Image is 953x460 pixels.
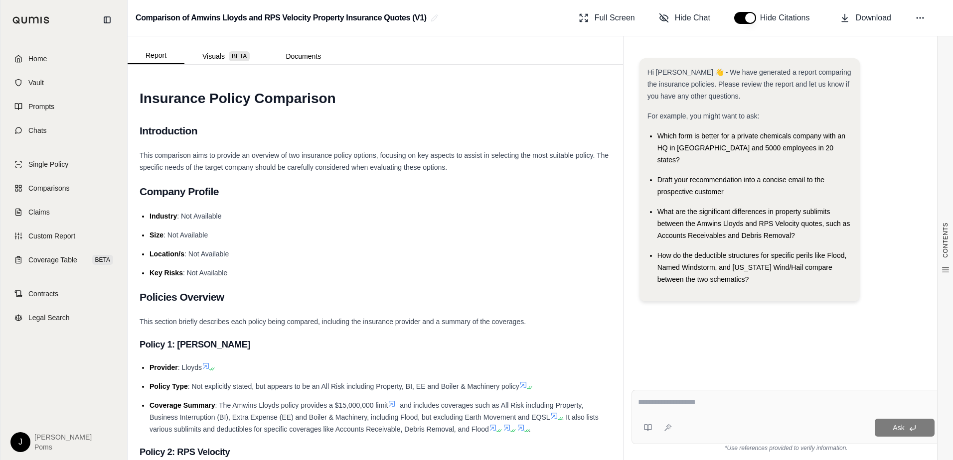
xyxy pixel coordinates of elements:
[12,16,50,24] img: Qumis Logo
[657,176,824,196] span: Draft your recommendation into a concise email to the prospective customer
[632,444,941,452] div: *Use references provided to verify information.
[150,363,178,371] span: Provider
[760,12,816,24] span: Hide Citations
[163,231,208,239] span: : Not Available
[6,249,121,271] a: Coverage TableBETA
[150,212,177,220] span: Industry
[150,231,163,239] span: Size
[229,51,250,61] span: BETA
[6,283,121,305] a: Contracts
[178,363,202,371] span: : Lloyds
[657,208,850,239] span: What are the significant differences in property sublimits between the Amwins Lloyds and RPS Velo...
[6,48,121,70] a: Home
[655,8,714,28] button: Hide Chat
[595,12,635,24] span: Full Screen
[28,231,75,241] span: Custom Report
[28,183,69,193] span: Comparisons
[647,112,760,120] span: For example, you might want to ask:
[28,78,44,88] span: Vault
[268,48,339,64] button: Documents
[28,54,47,64] span: Home
[140,181,611,202] h2: Company Profile
[28,255,77,265] span: Coverage Table
[893,424,904,432] span: Ask
[188,382,519,390] span: : Not explicitly stated, but appears to be an All Risk including Property, BI, EE and Boiler & Ma...
[34,432,92,442] span: [PERSON_NAME]
[657,132,845,164] span: Which form is better for a private chemicals company with an HQ in [GEOGRAPHIC_DATA] and 5000 emp...
[28,159,68,169] span: Single Policy
[140,120,611,141] h2: Introduction
[28,125,47,135] span: Chats
[140,318,526,326] span: This section briefly describes each policy being compared, including the insurance provider and a...
[177,212,221,220] span: : Not Available
[836,8,895,28] button: Download
[6,96,121,117] a: Prompts
[136,9,427,27] h2: Comparison of Amwins Lloyds and RPS Velocity Property Insurance Quotes (V1)
[28,313,70,323] span: Legal Search
[140,287,611,308] h2: Policies Overview
[6,307,121,329] a: Legal Search
[183,269,227,277] span: : Not Available
[10,432,30,452] div: J
[6,225,121,247] a: Custom Report
[28,207,50,217] span: Claims
[150,269,183,277] span: Key Risks
[6,153,121,175] a: Single Policy
[875,419,935,437] button: Ask
[140,336,611,353] h3: Policy 1: [PERSON_NAME]
[529,425,531,433] span: .
[150,401,215,409] span: Coverage Summary
[140,151,609,171] span: This comparison aims to provide an overview of two insurance policy options, focusing on key aspe...
[575,8,639,28] button: Full Screen
[6,119,121,141] a: Chats
[184,250,229,258] span: : Not Available
[184,48,268,64] button: Visuals
[6,72,121,94] a: Vault
[6,177,121,199] a: Comparisons
[675,12,710,24] span: Hide Chat
[140,85,611,113] h1: Insurance Policy Comparison
[6,201,121,223] a: Claims
[28,289,58,299] span: Contracts
[942,223,950,258] span: CONTENTS
[647,68,851,100] span: Hi [PERSON_NAME] 👋 - We have generated a report comparing the insurance policies. Please review t...
[128,47,184,64] button: Report
[657,251,847,283] span: How do the deductible structures for specific perils like Flood, Named Windstorm, and [US_STATE] ...
[856,12,891,24] span: Download
[99,12,115,28] button: Collapse sidebar
[215,401,388,409] span: : The Amwins Lloyds policy provides a $15,000,000 limit
[34,442,92,452] span: Poms
[150,250,184,258] span: Location/s
[28,102,54,112] span: Prompts
[150,382,188,390] span: Policy Type
[92,255,113,265] span: BETA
